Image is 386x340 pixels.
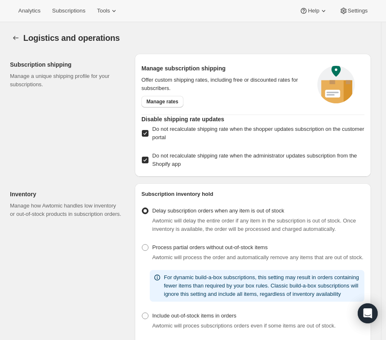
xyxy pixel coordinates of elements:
[10,72,121,89] p: Manage a unique shipping profile for your subscriptions.
[23,33,120,42] span: Logistics and operations
[152,152,357,167] span: Do not recalculate shipping rate when the administrator updates subscription from the Shopify app
[47,5,90,17] button: Subscriptions
[152,126,364,140] span: Do not recalculate shipping rate when the shopper updates subscription on the customer portal
[348,7,368,14] span: Settings
[141,96,183,107] a: Manage rates
[334,5,373,17] button: Settings
[152,244,267,250] span: Process partial orders without out-of-stock items
[152,254,364,260] span: Awtomic will process the order and automatically remove any items that are out of stock.
[13,5,45,17] button: Analytics
[10,190,121,198] h2: Inventory
[294,5,332,17] button: Help
[10,60,121,69] h2: Subscription shipping
[152,217,356,232] span: Awtomic will delay the entire order if any item in the subscription is out of stock. Once invento...
[10,32,22,44] button: Settings
[164,273,361,298] p: For dynamic build-a-box subscriptions, this setting may result in orders containing fewer items t...
[152,207,284,214] span: Delay subscription orders when any item is out of stock
[18,7,40,14] span: Analytics
[308,7,319,14] span: Help
[97,7,110,14] span: Tools
[146,98,178,105] span: Manage rates
[141,115,364,123] h2: Disable shipping rate updates
[92,5,123,17] button: Tools
[152,312,236,319] span: Include out-of-stock items in orders
[141,64,308,72] h2: Manage subscription shipping
[141,190,364,198] h2: Subscription inventory hold
[10,202,121,218] p: Manage how Awtomic handles low inventory or out-of-stock products in subscription orders.
[152,322,336,329] span: Awtomic will proces subscriptions orders even if some items are out of stock.
[358,303,378,323] div: Open Intercom Messenger
[141,76,308,92] p: Offer custom shipping rates, including free or discounted rates for subscribers.
[52,7,85,14] span: Subscriptions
